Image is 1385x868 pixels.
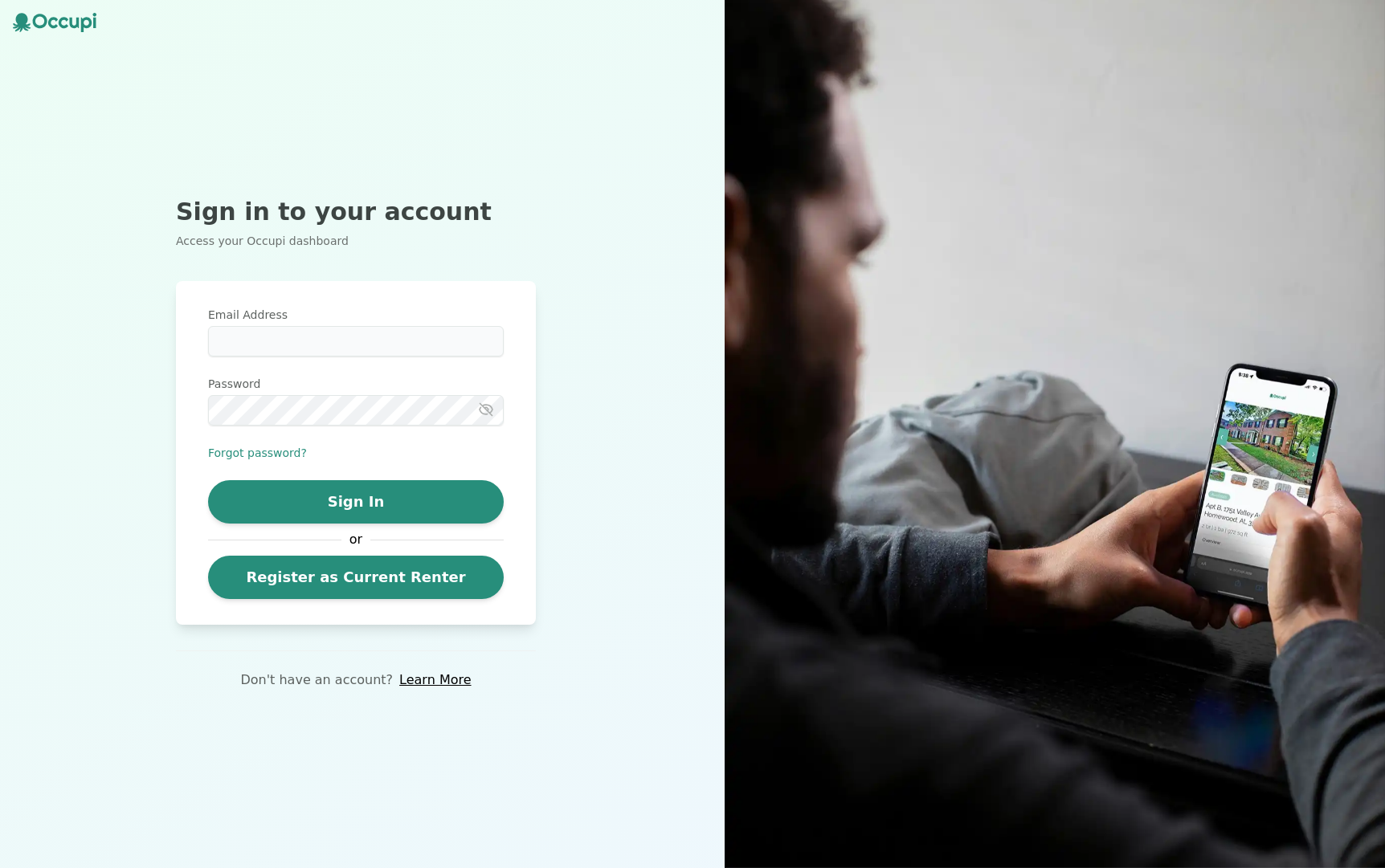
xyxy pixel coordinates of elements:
p: Don't have an account? [240,670,393,690]
p: Access your Occupi dashboard [176,233,536,249]
h2: Sign in to your account [176,198,536,226]
label: Password [208,376,504,392]
label: Email Address [208,307,504,323]
button: Sign In [208,480,504,524]
span: or [341,530,370,549]
button: Forgot password? [208,445,307,461]
a: Learn More [399,670,471,690]
a: Register as Current Renter [208,556,504,599]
